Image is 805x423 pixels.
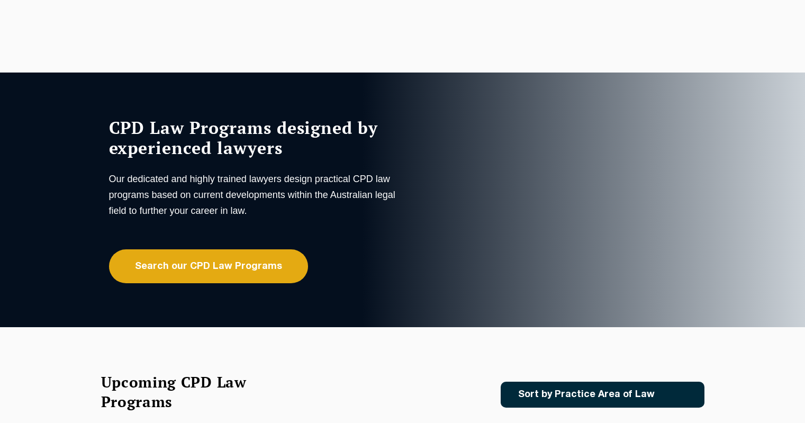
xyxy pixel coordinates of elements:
[109,118,400,158] h1: CPD Law Programs designed by experienced lawyers
[109,249,308,283] a: Search our CPD Law Programs
[109,171,400,219] p: Our dedicated and highly trained lawyers design practical CPD law programs based on current devel...
[501,382,704,408] a: Sort by Practice Area of Law
[672,390,684,399] img: Icon
[101,372,273,411] h2: Upcoming CPD Law Programs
